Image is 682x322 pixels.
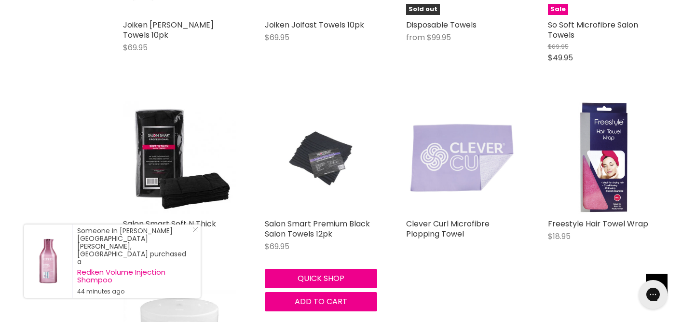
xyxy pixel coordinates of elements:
[295,296,347,307] span: Add to cart
[548,19,638,41] a: So Soft Microfibre Salon Towels
[265,241,289,252] span: $69.95
[634,277,672,312] iframe: Gorgias live chat messenger
[548,52,573,63] span: $49.95
[123,42,148,53] span: $69.95
[77,288,191,295] small: 44 minutes ago
[406,32,425,43] span: from
[548,231,571,242] span: $18.95
[265,269,378,288] button: Quick shop
[566,101,641,214] img: Freestyle Hair Towel Wrap
[77,268,191,284] a: Redken Volume Injection Shampoo
[406,4,440,15] span: Sold out
[192,227,198,233] svg: Close Icon
[265,32,289,43] span: $69.95
[548,218,648,229] a: Freestyle Hair Towel Wrap
[548,4,568,15] span: Sale
[548,42,569,51] span: $69.95
[189,227,198,237] a: Close Notification
[24,224,72,298] a: Visit product page
[123,19,214,41] a: Joiken [PERSON_NAME] Towels 10pk
[123,101,236,214] img: Salon Smart Soft N Thick Towels
[265,292,378,311] button: Add to cart
[77,227,191,295] div: Someone in [PERSON_NAME][GEOGRAPHIC_DATA][PERSON_NAME], [GEOGRAPHIC_DATA] purchased a
[427,32,451,43] span: $99.95
[406,218,490,239] a: Clever Curl Microfibre Plopping Towel
[265,19,364,30] a: Joiken Joifast Towels 10pk
[123,218,216,239] a: Salon Smart Soft N Thick Towels
[406,19,477,30] a: Disposable Towels
[548,101,661,214] a: Freestyle Hair Towel Wrap
[406,101,519,214] img: Clever Curl Microfibre Plopping Towel
[284,101,358,214] img: Salon Smart Premium Black Salon Towels 12pk
[265,218,370,239] a: Salon Smart Premium Black Salon Towels 12pk
[265,101,378,214] a: Salon Smart Premium Black Salon Towels 12pk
